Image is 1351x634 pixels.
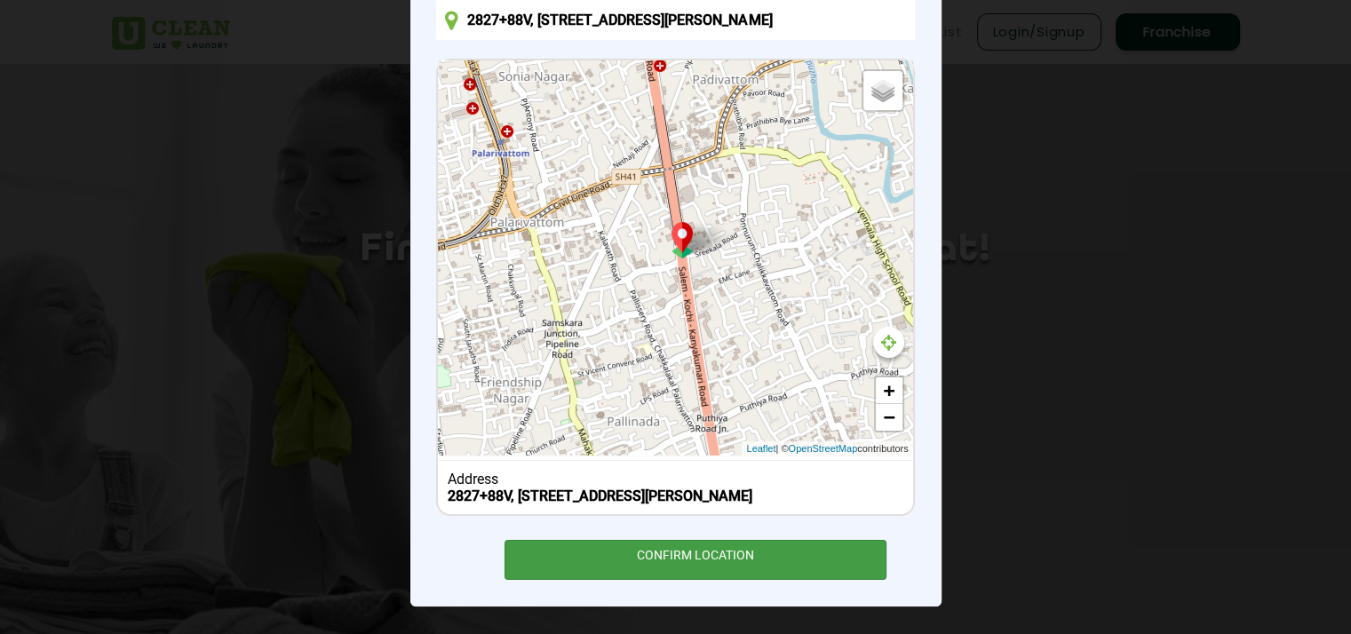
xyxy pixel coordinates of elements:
a: OpenStreetMap [788,441,857,456]
a: Layers [863,71,902,110]
a: Zoom out [876,404,902,431]
a: Zoom in [876,377,902,404]
b: 2827+88V, [STREET_ADDRESS][PERSON_NAME] [448,487,752,504]
div: CONFIRM LOCATION [505,540,887,580]
div: Address [448,471,903,487]
div: | © contributors [742,441,912,456]
a: Leaflet [746,441,775,456]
